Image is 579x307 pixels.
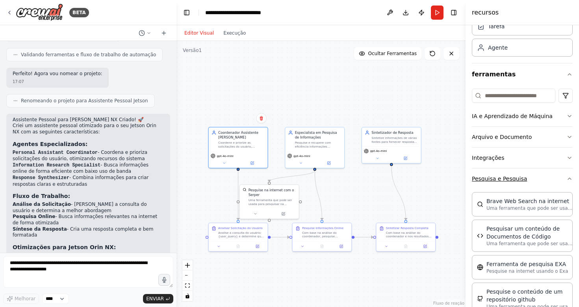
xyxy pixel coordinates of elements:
[362,127,421,163] div: Sintetizador de RespostaSintetize informações de várias fontes para fornecer respostas abrangente...
[13,202,71,207] strong: Análise da Solicitação
[21,98,148,104] span: Renomeando o projeto para Assistente Pessoal Jetson
[256,113,267,123] button: Excluir nó
[236,171,240,220] g: Borda de d532d568-cdcd-4093-af57-928a0e204fef para cf048164-f8cc-4d69-b0c3-762b299888fd
[249,188,296,197] div: Pesquise na internet com o Serper
[267,171,317,182] g: Borda de cbad8aac-01b8-484a-9882-e824d5dcc41d a 74160531-1276-4abe-9677-7be5080c0635
[239,184,299,219] div: Ferramenta de Desenvolvimento de ServidorPesquise na internet com o SerperUma ferramenta que pode...
[217,154,233,158] span: gpt-4o-mini
[433,301,464,305] a: Atribuição de React Flow
[218,231,265,238] div: Analise a consulta do usuário: {user_query} e determine que tipo de informação ou assistência é n...
[477,296,483,302] img: Ferramenta de busca do GitHub
[158,274,170,286] button: Clique para falar sua ideia de automação
[13,117,164,123] h2: Assistente Pessoal para [PERSON_NAME] NX Criado! 🚀
[488,22,505,30] div: Tarefa
[218,130,265,140] div: Coordenador Assistente [PERSON_NAME]
[386,226,429,230] div: Sintetizar Resposta Completa
[13,214,164,226] li: - Busca informações relevantes na internet de forma otimizada
[158,28,170,38] button: Iniciar um novo bate-papo
[205,9,281,17] nav: Breadcrumb
[386,231,432,238] div: Com base na análise do coordenador e nos resultados da pesquisa on-line, crie uma resposta abrang...
[389,166,408,220] g: Borda de 82364382-19fc-4a99-98ea-10b10356b970 para ef615790-7d61-4022-b330-4f53ea0d7eca
[13,79,102,85] div: 17:07
[13,202,164,214] li: - [PERSON_NAME] a consulta do usuário e determina a melhor abordagem
[472,106,573,126] button: IA e Aprendizado de Máquina
[312,171,324,220] g: Borda de cbad8aac-01b8-484a-9882-e824d5dcc41d para e193366d-a12f-4e0d-8203-75b042342827
[271,235,289,239] g: Borda de cf048164-f8cc-4d69-b0c3-762b299888fd para e193366d-a12f-4e0d-8203-75b042342827
[295,141,341,148] div: Pesquise e recupere com eficiência informações relevantes da internet e documentos para responder...
[448,7,459,18] button: Ocultar barra lateral direita
[486,288,573,303] div: Pesquise o conteúdo de um repositório github
[183,47,202,54] div: Versão 1
[218,226,263,230] div: Analisar Solicitação do Usuário
[472,148,573,168] button: Integrações
[472,14,573,63] div: Tripulação
[312,244,332,250] button: Nenhuma saída disponível
[3,294,39,304] button: Melhorar
[472,63,573,85] button: ferramentas
[182,281,193,291] button: vista adequada
[376,223,436,252] div: Sintetizar Resposta CompletaCom base na análise do coordenador e nos resultados da pesquisa on-li...
[417,244,433,250] button: Abrir no painel lateral
[208,127,268,168] div: Coordenador Assistente [PERSON_NAME]Coordene e priorize as solicitações do usuário, determinando ...
[182,260,193,301] div: Controles React Flow
[315,160,342,166] button: Abrir no painel lateral
[486,197,573,205] div: Brave Web Search na internet
[239,160,266,166] button: Abrir no painel lateral
[13,175,164,187] li: - Combina informações para criar respostas claras e estruturadas
[285,127,345,168] div: Especialista em Pesquisa de InformaçõesPesquise e recupere com eficiência informações relevantes ...
[13,71,102,77] p: Perfeito! Agora vou nomear o projeto:
[472,168,573,189] button: Pesquisa e Pesquisa
[396,244,416,250] button: Nenhuma saída disponível
[243,188,247,192] img: Ferramenta de Desenvolvimento de Servidor
[477,201,483,207] img: Ferramenta de Pesquisa Corajosa
[13,150,164,162] li: - Coordena e prioriza solicitações do usuário, otimizando recursos do sistema
[371,130,418,135] div: Sintetizador de Resposta
[292,223,352,252] div: Pesquise Informações OnlineCom base na análise do coordenador, pesquise informações relevantes on...
[228,244,248,250] button: Nenhuma saída disponível
[218,141,265,148] div: Coordene e priorize as solicitações do usuário, determinando a melhor abordagem para lidar com {u...
[69,8,89,17] div: BETA
[13,193,70,199] strong: Fluxo de Trabalho:
[13,150,98,155] code: Personal Assistant Coordinator
[16,4,63,21] img: Logo
[488,44,508,52] div: Agente
[249,198,296,206] div: Uma ferramenta que pode ser usada para pesquisar na internet com uma search_query. Suporta difere...
[354,47,421,60] button: Ocultar Ferramentas
[249,244,266,250] button: Abrir no painel lateral
[15,296,35,302] span: Melhorar
[143,294,173,303] button: ENVIAR
[270,211,297,217] button: Abrir no painel lateral
[13,141,87,147] strong: Agentes Especializados:
[13,226,164,239] li: - Cria uma resposta completa e bem formatada
[486,225,573,240] div: Pesquisar um conteúdo de Documentos de Código
[477,233,483,239] img: Ferramenta de busca CodeDocs
[13,244,116,250] strong: Otimizações para Jetson Orin NX:
[146,296,164,302] span: ENVIAR
[182,270,193,281] button: diminuir o zoom
[302,231,349,238] div: Com base na análise do coordenador, pesquise informações relevantes on-line para abordar {user_qu...
[182,291,193,301] button: alternar interatividade
[208,223,268,252] div: Analisar Solicitação do UsuárioAnalise a consulta do usuário: {user_query} e determine que tipo d...
[295,130,341,140] div: Especialista em Pesquisa de Informações
[370,149,387,153] span: gpt-4o-mini
[135,28,154,38] button: Mudar para o bate-papo anterior
[13,214,55,219] strong: Pesquisa Online
[486,268,568,274] p: Pesquise na internet usando o Exa
[354,235,373,239] g: Borda de e193366d-a12f-4e0d-8203-75b042342827 para ef615790-7d61-4022-b330-4f53ea0d7eca
[182,260,193,270] button: Zoom
[371,136,418,144] div: Sintetize informações de várias fontes para fornecer respostas abrangentes, precisas e bem estrut...
[13,123,164,135] p: Criei um assistente pessoal otimizado para o seu Jetson Orin NX com as seguintes características:
[21,52,156,58] span: Validando ferramentas e fluxo de trabalho de automação
[486,260,568,268] div: Ferramenta de pesquisa EXA
[333,244,350,250] button: Abrir no painel lateral
[486,205,573,211] p: Uma ferramenta que pode ser usada para pesquisar na internet com uma search_query.
[13,162,164,175] li: - Busca informações online de forma eficiente com baixo uso de banda
[13,175,69,181] code: Response Synthesizer
[181,7,192,18] button: Ocultar barra lateral esquerda
[472,127,573,147] button: Arquivo e Documento
[13,163,100,168] code: Information Research Specialist
[477,264,483,270] img: Ferramenta de pesquisa EXA
[392,155,419,161] button: Abrir no painel lateral
[472,8,499,17] h4: recursos
[486,240,573,247] p: Uma ferramenta que pode ser usada para pesquisar semanticamente uma consulta a partir de um conte...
